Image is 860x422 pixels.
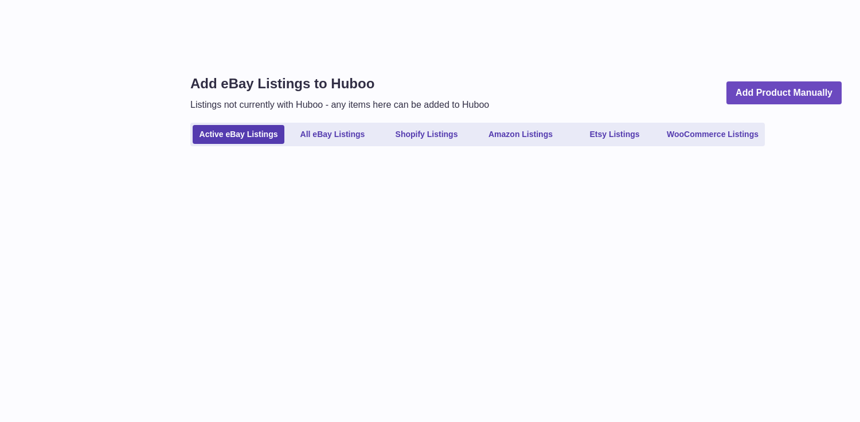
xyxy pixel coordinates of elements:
a: Amazon Listings [475,125,566,144]
p: Listings not currently with Huboo - any items here can be added to Huboo [190,99,489,111]
a: Etsy Listings [569,125,660,144]
a: All eBay Listings [287,125,378,144]
a: WooCommerce Listings [663,125,763,144]
a: Active eBay Listings [193,125,284,144]
a: Shopify Listings [381,125,472,144]
h1: Add eBay Listings to Huboo [190,75,489,93]
a: Add Product Manually [726,81,842,105]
